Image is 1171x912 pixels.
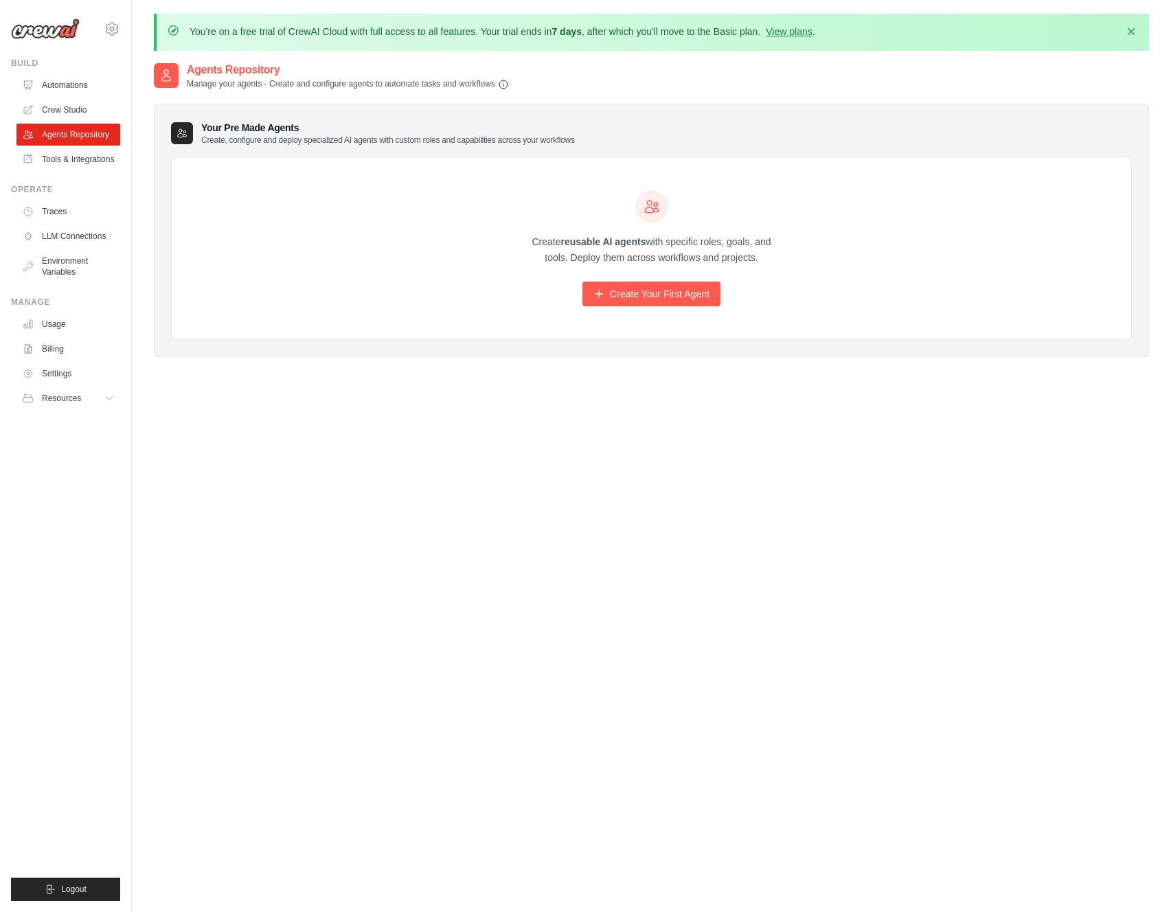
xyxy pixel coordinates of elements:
[582,282,720,306] a: Create Your First Agent
[187,78,509,90] p: Manage your agents - Create and configure agents to automate tasks and workflows
[552,26,582,37] strong: 7 days
[190,25,815,38] p: You're on a free trial of CrewAI Cloud with full access to all features. Your trial ends in , aft...
[187,62,509,78] h2: Agents Repository
[560,236,646,247] strong: reusable AI agents
[520,234,784,266] p: Create with specific roles, goals, and tools. Deploy them across workflows and projects.
[16,313,120,335] a: Usage
[16,363,120,385] a: Settings
[11,19,80,39] img: Logo
[16,338,120,360] a: Billing
[16,124,120,146] a: Agents Repository
[11,878,120,901] button: Logout
[16,148,120,170] a: Tools & Integrations
[16,99,120,121] a: Crew Studio
[16,250,120,283] a: Environment Variables
[16,201,120,223] a: Traces
[11,297,120,308] div: Manage
[201,121,575,146] h3: Your Pre Made Agents
[16,74,120,96] a: Automations
[42,393,81,404] span: Resources
[201,135,575,146] p: Create, configure and deploy specialized AI agents with custom roles and capabilities across your...
[11,58,120,69] div: Build
[16,387,120,409] button: Resources
[11,184,120,195] div: Operate
[16,225,120,247] a: LLM Connections
[766,26,812,37] a: View plans
[61,884,87,895] span: Logout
